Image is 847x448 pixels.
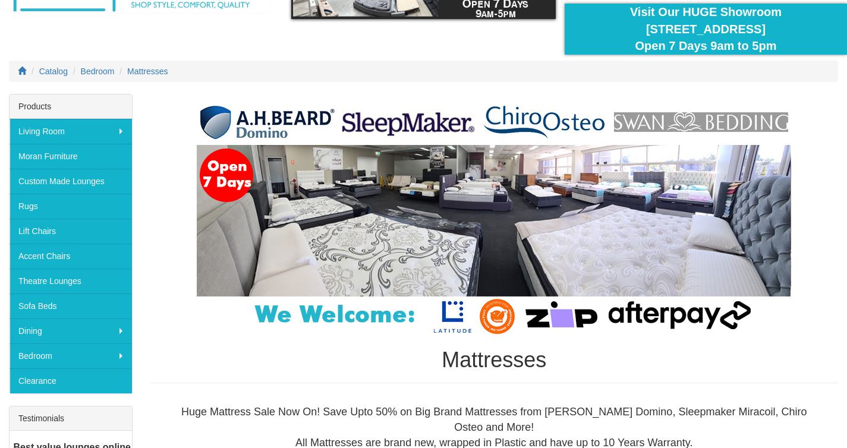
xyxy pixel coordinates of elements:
[10,169,132,194] a: Custom Made Lounges
[39,67,68,76] a: Catalog
[127,67,168,76] a: Mattresses
[10,406,132,431] div: Testimonials
[10,144,132,169] a: Moran Furniture
[10,343,132,368] a: Bedroom
[10,94,132,119] div: Products
[10,119,132,144] a: Living Room
[10,318,132,343] a: Dining
[10,269,132,294] a: Theatre Lounges
[10,219,132,244] a: Lift Chairs
[10,244,132,269] a: Accent Chairs
[10,368,132,393] a: Clearance
[197,100,791,336] img: Mattresses
[81,67,115,76] a: Bedroom
[10,294,132,318] a: Sofa Beds
[574,4,838,55] div: Visit Our HUGE Showroom [STREET_ADDRESS] Open 7 Days 9am to 5pm
[150,348,839,372] h1: Mattresses
[10,194,132,219] a: Rugs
